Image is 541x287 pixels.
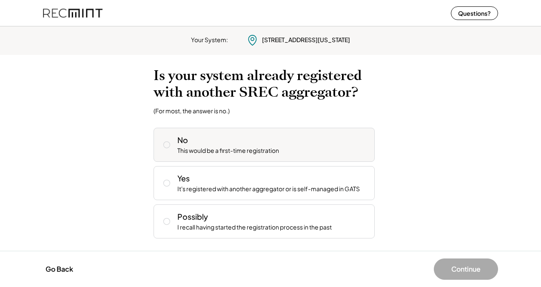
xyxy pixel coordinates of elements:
[177,146,279,155] div: This would be a first-time registration
[451,6,498,20] button: Questions?
[43,2,103,24] img: recmint-logotype%403x%20%281%29.jpeg
[43,260,76,278] button: Go Back
[434,258,498,280] button: Continue
[154,107,230,115] div: (For most, the answer is no.)
[154,67,387,100] h2: Is your system already registered with another SREC aggregator?
[177,223,332,232] div: I recall having started the registration process in the past
[177,211,208,222] div: Possibly
[262,36,350,44] div: [STREET_ADDRESS][US_STATE]
[191,36,228,44] div: Your System:
[177,185,360,193] div: It's registered with another aggregator or is self-managed in GATS
[177,173,190,184] div: Yes
[177,135,188,145] div: No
